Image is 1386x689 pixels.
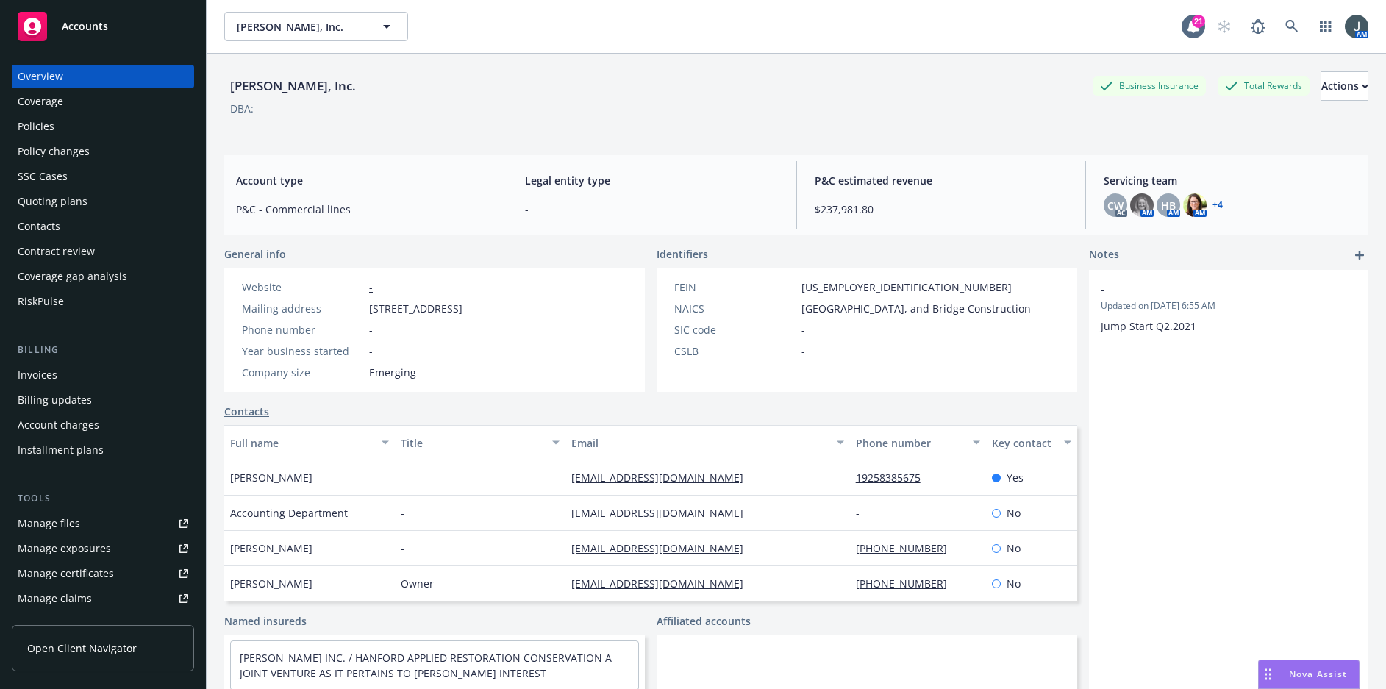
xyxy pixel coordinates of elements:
[1183,193,1207,217] img: photo
[1107,198,1124,213] span: CW
[401,435,543,451] div: Title
[18,587,92,610] div: Manage claims
[815,201,1068,217] span: $237,981.80
[12,537,194,560] a: Manage exposures
[18,215,60,238] div: Contacts
[369,301,462,316] span: [STREET_ADDRESS]
[850,425,987,460] button: Phone number
[1259,660,1277,688] div: Drag to move
[224,404,269,419] a: Contacts
[1212,201,1223,210] a: +4
[565,425,850,460] button: Email
[230,435,373,451] div: Full name
[18,612,87,635] div: Manage BORs
[801,301,1031,316] span: [GEOGRAPHIC_DATA], and Bridge Construction
[237,19,364,35] span: [PERSON_NAME], Inc.
[395,425,565,460] button: Title
[12,265,194,288] a: Coverage gap analysis
[1130,193,1154,217] img: photo
[236,173,489,188] span: Account type
[12,6,194,47] a: Accounts
[1104,173,1357,188] span: Servicing team
[369,343,373,359] span: -
[1289,668,1347,680] span: Nova Assist
[1101,319,1196,333] span: Jump Start Q2.2021
[1101,299,1357,313] span: Updated on [DATE] 6:55 AM
[1007,470,1024,485] span: Yes
[242,322,363,338] div: Phone number
[1089,246,1119,264] span: Notes
[1210,12,1239,41] a: Start snowing
[369,322,373,338] span: -
[230,470,312,485] span: [PERSON_NAME]
[12,65,194,88] a: Overview
[856,471,932,485] a: 19258385675
[801,322,805,338] span: -
[12,491,194,506] div: Tools
[992,435,1055,451] div: Key contact
[12,240,194,263] a: Contract review
[1277,12,1307,41] a: Search
[12,165,194,188] a: SSC Cases
[224,425,395,460] button: Full name
[856,541,959,555] a: [PHONE_NUMBER]
[571,576,755,590] a: [EMAIL_ADDRESS][DOMAIN_NAME]
[1311,12,1340,41] a: Switch app
[1007,505,1021,521] span: No
[856,576,959,590] a: [PHONE_NUMBER]
[674,343,796,359] div: CSLB
[230,101,257,116] div: DBA: -
[12,215,194,238] a: Contacts
[525,173,778,188] span: Legal entity type
[674,301,796,316] div: NAICS
[674,322,796,338] div: SIC code
[986,425,1077,460] button: Key contact
[18,90,63,113] div: Coverage
[18,240,95,263] div: Contract review
[12,438,194,462] a: Installment plans
[12,562,194,585] a: Manage certificates
[1218,76,1310,95] div: Total Rewards
[18,165,68,188] div: SSC Cases
[224,12,408,41] button: [PERSON_NAME], Inc.
[12,115,194,138] a: Policies
[571,471,755,485] a: [EMAIL_ADDRESS][DOMAIN_NAME]
[242,279,363,295] div: Website
[224,246,286,262] span: General info
[12,90,194,113] a: Coverage
[1007,540,1021,556] span: No
[224,76,362,96] div: [PERSON_NAME], Inc.
[18,190,87,213] div: Quoting plans
[12,140,194,163] a: Policy changes
[18,438,104,462] div: Installment plans
[571,506,755,520] a: [EMAIL_ADDRESS][DOMAIN_NAME]
[230,540,312,556] span: [PERSON_NAME]
[18,537,111,560] div: Manage exposures
[12,290,194,313] a: RiskPulse
[12,413,194,437] a: Account charges
[657,246,708,262] span: Identifiers
[18,388,92,412] div: Billing updates
[1101,282,1318,297] span: -
[1321,72,1368,100] div: Actions
[571,541,755,555] a: [EMAIL_ADDRESS][DOMAIN_NAME]
[12,343,194,357] div: Billing
[18,290,64,313] div: RiskPulse
[12,363,194,387] a: Invoices
[242,343,363,359] div: Year business started
[18,363,57,387] div: Invoices
[856,435,965,451] div: Phone number
[18,512,80,535] div: Manage files
[230,505,348,521] span: Accounting Department
[1345,15,1368,38] img: photo
[801,279,1012,295] span: [US_EMPLOYER_IDENTIFICATION_NUMBER]
[18,65,63,88] div: Overview
[224,613,307,629] a: Named insureds
[401,576,434,591] span: Owner
[62,21,108,32] span: Accounts
[18,413,99,437] div: Account charges
[1093,76,1206,95] div: Business Insurance
[242,365,363,380] div: Company size
[1161,198,1176,213] span: HB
